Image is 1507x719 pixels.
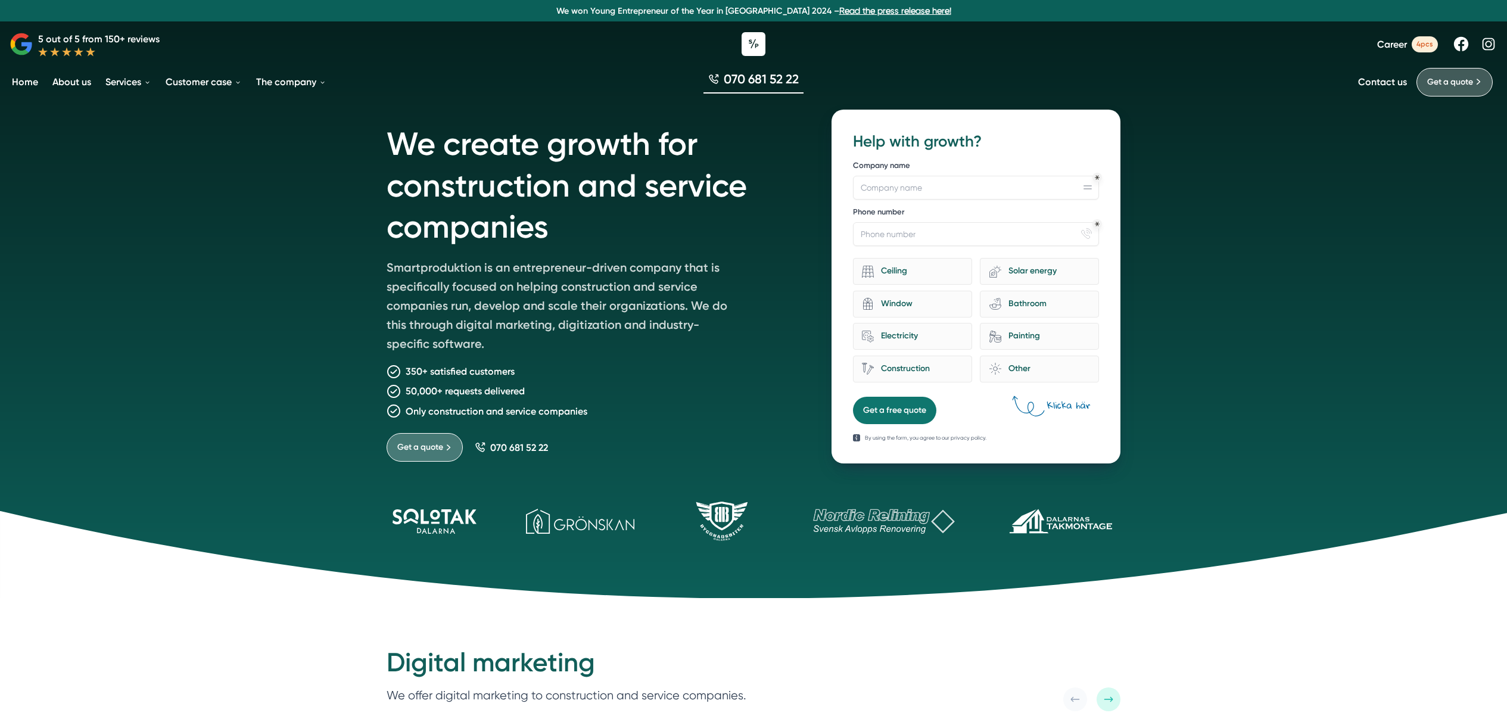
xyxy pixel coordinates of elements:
input: Phone number [853,222,1099,246]
a: 070 681 52 22 [703,70,804,94]
font: Get a quote [397,442,443,452]
font: Company name [853,161,910,170]
input: Company name [853,176,1099,200]
a: Customer case [163,67,244,97]
a: Services [103,67,154,97]
font: We create growth for [387,125,698,163]
font: Get a quote [1427,77,1473,87]
font: Digital marketing [387,647,595,678]
font: By using the form, you agree to our privacy policy. [865,435,986,441]
font: Phone number [853,207,904,216]
font: Help with growth? [853,132,982,151]
a: Get a quote [1416,68,1493,97]
a: Get a quote [387,433,463,462]
font: Career [1377,39,1407,50]
div: Mandatory [1095,175,1100,180]
button: Get a free quote [853,397,936,424]
font: construction and service companies [387,167,747,247]
font: 350+ satisfied customers [406,366,515,377]
a: Home [10,67,41,97]
font: 4pcs [1416,40,1433,48]
a: Read the press release here! [839,6,951,15]
font: Smartproduktion is an entrepreneur-driven company that is specifically focused on helping constru... [387,260,727,351]
a: Contact us [1358,76,1407,88]
font: 50,000+ requests delivered [406,385,525,397]
font: Only construction and service companies [406,406,587,417]
div: Mandatory [1095,222,1100,226]
font: We won Young Entrepreneur of the Year in [GEOGRAPHIC_DATA] 2024 – [556,5,839,16]
font: Get a free quote [863,405,926,415]
a: 070 681 52 22 [475,442,548,453]
font: 070 681 52 22 [724,71,799,86]
a: The company [254,67,329,97]
font: 070 681 52 22 [490,442,548,453]
a: About us [50,67,94,97]
font: We offer digital marketing to construction and service companies. [387,689,746,702]
font: 5 out of 5 from 150+ reviews [38,33,160,45]
a: Career 4pcs [1377,36,1438,52]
